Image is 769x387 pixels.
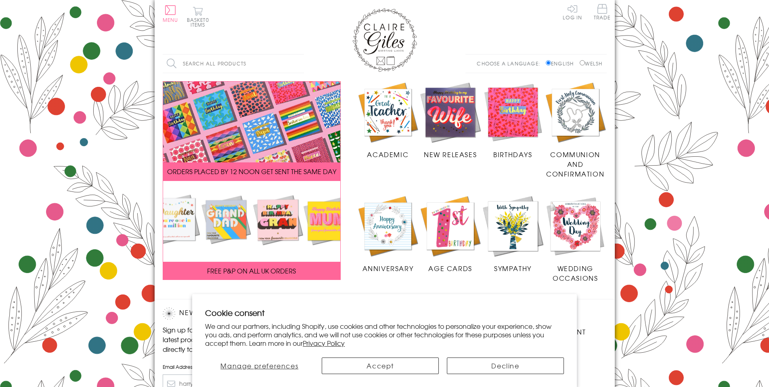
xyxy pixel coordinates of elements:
a: Communion and Confirmation [544,81,607,179]
span: FREE P&P ON ALL UK ORDERS [207,266,296,276]
input: English [546,60,551,65]
button: Decline [447,358,564,374]
button: Menu [163,5,178,22]
span: Trade [594,4,611,20]
span: ORDERS PLACED BY 12 NOON GET SENT THE SAME DAY [167,166,336,176]
input: Search [296,55,304,73]
span: Age Cards [428,263,472,273]
label: English [546,60,578,67]
button: Accept [322,358,439,374]
span: Sympathy [494,263,532,273]
span: Birthdays [493,149,532,159]
a: Sympathy [482,195,544,273]
h2: Cookie consent [205,307,564,318]
label: Welsh [580,60,603,67]
span: Academic [367,149,409,159]
p: We and our partners, including Shopify, use cookies and other technologies to personalize your ex... [205,322,564,347]
span: New Releases [424,149,477,159]
a: Birthdays [482,81,544,160]
span: Communion and Confirmation [546,149,604,179]
input: Search all products [163,55,304,73]
button: Manage preferences [205,358,314,374]
input: Welsh [580,60,585,65]
span: Anniversary [362,263,414,273]
p: Choose a language: [477,60,544,67]
a: Log In [563,4,582,20]
a: Academic [357,81,419,160]
a: Privacy Policy [303,338,345,348]
span: 0 items [191,16,209,28]
span: Manage preferences [220,361,298,370]
p: Sign up for our newsletter to receive the latest product launches, news and offers directly to yo... [163,325,300,354]
a: Age Cards [419,195,482,273]
img: Claire Giles Greetings Cards [352,8,417,72]
h2: Newsletter [163,307,300,320]
button: Basket0 items [187,6,209,27]
span: Wedding Occasions [553,263,598,283]
label: Email Address [163,363,300,370]
a: Wedding Occasions [544,195,607,283]
a: New Releases [419,81,482,160]
a: Trade [594,4,611,21]
a: Anniversary [357,195,419,273]
span: Menu [163,16,178,23]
